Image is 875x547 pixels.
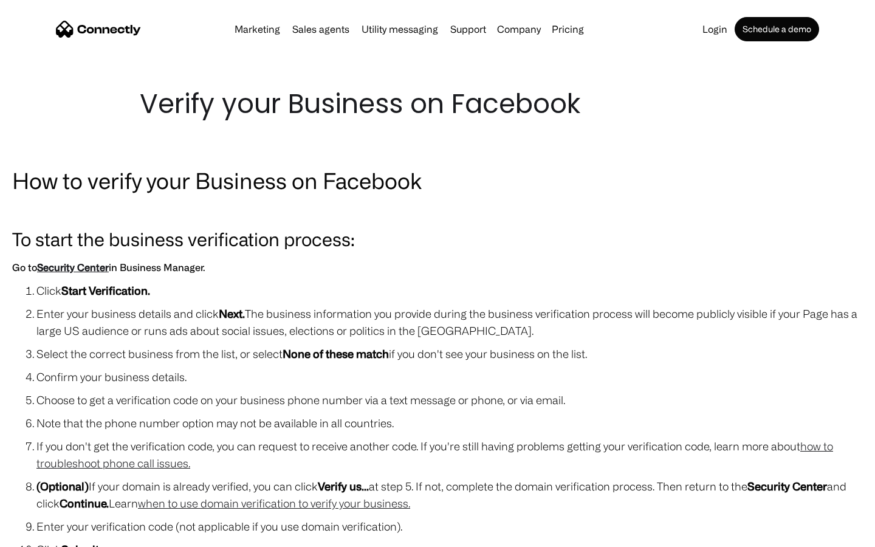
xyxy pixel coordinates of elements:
a: Sales agents [287,24,354,34]
aside: Language selected: English [12,526,73,543]
li: Note that the phone number option may not be available in all countries. [36,415,863,432]
li: Select the correct business from the list, or select if you don't see your business on the list. [36,345,863,362]
a: Support [445,24,491,34]
a: when to use domain verification to verify your business. [138,497,410,509]
li: Confirm your business details. [36,368,863,385]
li: If your domain is already verified, you can click at step 5. If not, complete the domain verifica... [36,478,863,512]
a: Schedule a demo [735,17,819,41]
a: Pricing [547,24,589,34]
a: Marketing [230,24,285,34]
li: Choose to get a verification code on your business phone number via a text message or phone, or v... [36,391,863,408]
strong: Start Verification. [61,284,150,297]
ul: Language list [24,526,73,543]
li: If you don't get the verification code, you can request to receive another code. If you're still ... [36,438,863,472]
h2: How to verify your Business on Facebook [12,165,863,196]
strong: Verify us... [318,480,369,492]
strong: None of these match [283,348,389,360]
a: Utility messaging [357,24,443,34]
li: Click [36,282,863,299]
strong: Security Center [747,480,827,492]
strong: (Optional) [36,480,89,492]
strong: Continue. [60,497,109,509]
p: ‍ [12,202,863,219]
h3: To start the business verification process: [12,225,863,253]
a: Login [698,24,732,34]
li: Enter your business details and click The business information you provide during the business ve... [36,305,863,339]
h1: Verify your Business on Facebook [140,85,735,123]
a: Security Center [37,262,109,273]
h6: Go to in Business Manager. [12,259,863,276]
strong: Next. [219,308,245,320]
li: Enter your verification code (not applicable if you use domain verification). [36,518,863,535]
div: Company [497,21,541,38]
